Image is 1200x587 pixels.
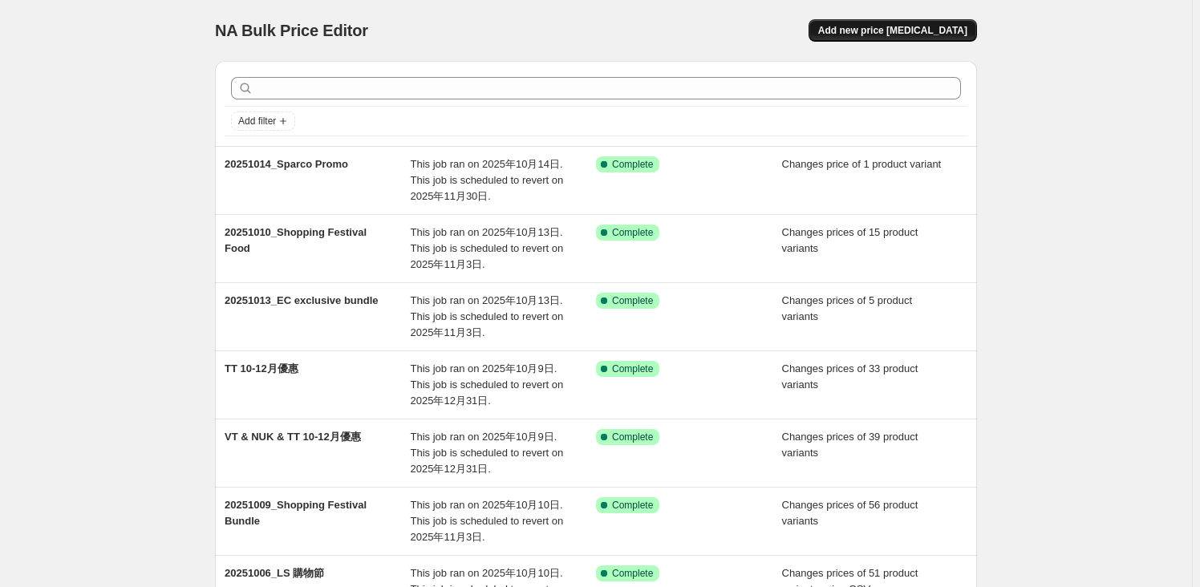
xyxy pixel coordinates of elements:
[782,499,918,527] span: Changes prices of 56 product variants
[411,362,564,407] span: This job ran on 2025年10月9日. This job is scheduled to revert on 2025年12月31日.
[411,431,564,475] span: This job ran on 2025年10月9日. This job is scheduled to revert on 2025年12月31日.
[809,19,977,42] button: Add new price [MEDICAL_DATA]
[225,499,367,527] span: 20251009_Shopping Festival Bundle
[782,226,918,254] span: Changes prices of 15 product variants
[782,158,942,170] span: Changes price of 1 product variant
[612,226,653,239] span: Complete
[818,24,967,37] span: Add new price [MEDICAL_DATA]
[225,362,298,374] span: TT 10-12月優惠
[612,567,653,580] span: Complete
[411,499,564,543] span: This job ran on 2025年10月10日. This job is scheduled to revert on 2025年11月3日.
[411,158,564,202] span: This job ran on 2025年10月14日. This job is scheduled to revert on 2025年11月30日.
[215,22,368,39] span: NA Bulk Price Editor
[225,226,367,254] span: 20251010_Shopping Festival Food
[225,158,348,170] span: 20251014_Sparco Promo
[612,499,653,512] span: Complete
[612,431,653,443] span: Complete
[238,115,276,128] span: Add filter
[612,362,653,375] span: Complete
[225,567,324,579] span: 20251006_LS 購物節
[225,294,379,306] span: 20251013_EC exclusive bundle
[612,294,653,307] span: Complete
[411,294,564,338] span: This job ran on 2025年10月13日. This job is scheduled to revert on 2025年11月3日.
[782,294,913,322] span: Changes prices of 5 product variants
[411,226,564,270] span: This job ran on 2025年10月13日. This job is scheduled to revert on 2025年11月3日.
[782,362,918,391] span: Changes prices of 33 product variants
[225,431,361,443] span: VT & NUK & TT 10-12月優惠
[612,158,653,171] span: Complete
[782,431,918,459] span: Changes prices of 39 product variants
[231,111,295,131] button: Add filter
